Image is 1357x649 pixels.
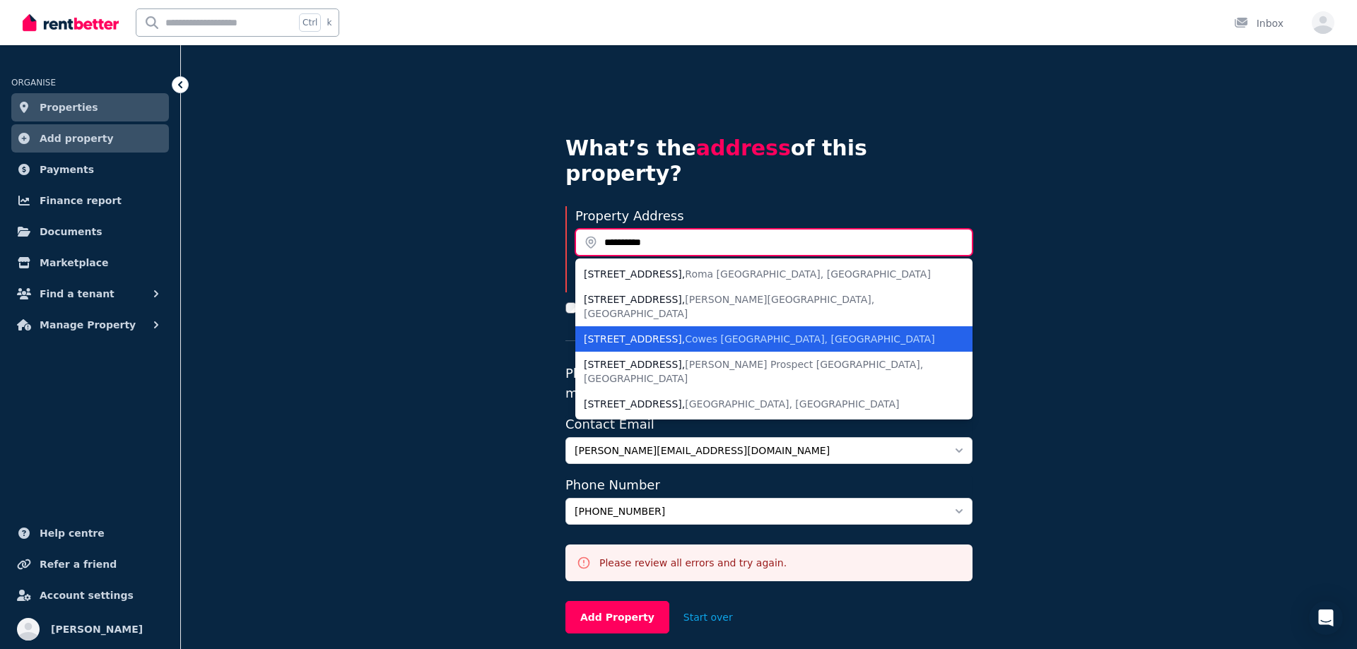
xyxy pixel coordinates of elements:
[685,268,931,280] span: Roma [GEOGRAPHIC_DATA], [GEOGRAPHIC_DATA]
[1309,601,1343,635] div: Open Intercom Messenger
[40,161,94,178] span: Payments
[40,130,114,147] span: Add property
[299,13,321,32] span: Ctrl
[11,155,169,184] a: Payments
[11,311,169,339] button: Manage Property
[327,17,331,28] span: k
[584,292,947,321] div: [STREET_ADDRESS] ,
[40,223,102,240] span: Documents
[565,415,973,434] label: Contact Email
[40,285,114,302] span: Find a tenant
[584,397,947,411] div: [STREET_ADDRESS] ,
[685,398,899,410] span: [GEOGRAPHIC_DATA], [GEOGRAPHIC_DATA]
[11,186,169,215] a: Finance report
[575,208,684,223] label: Property Address
[696,136,791,160] span: address
[11,550,169,578] a: Refer a friend
[40,525,105,542] span: Help centre
[11,218,169,246] a: Documents
[51,621,143,638] span: [PERSON_NAME]
[11,124,169,153] a: Add property
[11,249,169,277] a: Marketplace
[584,359,923,384] span: [PERSON_NAME] Prospect [GEOGRAPHIC_DATA], [GEOGRAPHIC_DATA]
[40,192,122,209] span: Finance report
[584,332,947,346] div: [STREET_ADDRESS] ,
[40,556,117,573] span: Refer a friend
[11,280,169,308] button: Find a tenant
[23,12,119,33] img: RentBetter
[11,78,56,88] span: ORGANISE
[584,294,874,319] span: [PERSON_NAME][GEOGRAPHIC_DATA], [GEOGRAPHIC_DATA]
[599,556,787,570] h3: Please review all errors and try again.
[685,333,934,345] span: Cowes [GEOGRAPHIC_DATA], [GEOGRAPHIC_DATA]
[565,437,973,464] button: [PERSON_NAME][EMAIL_ADDRESS][DOMAIN_NAME]
[40,316,136,333] span: Manage Property
[11,93,169,121] a: Properties
[40,254,108,271] span: Marketplace
[575,504,944,518] span: [PHONE_NUMBER]
[584,357,947,386] div: [STREET_ADDRESS] ,
[669,602,747,633] button: Start over
[565,475,973,495] label: Phone Number
[11,519,169,547] a: Help centre
[11,581,169,609] a: Account settings
[584,267,947,281] div: [STREET_ADDRESS] ,
[40,587,134,604] span: Account settings
[565,364,973,403] p: Please add the contact details for the person who primarily manages the property:
[565,601,669,633] button: Add Property
[40,99,98,116] span: Properties
[565,136,973,186] h4: What’s the of this property?
[575,443,944,458] span: [PERSON_NAME][EMAIL_ADDRESS][DOMAIN_NAME]
[1234,16,1283,30] div: Inbox
[565,498,973,525] button: [PHONE_NUMBER]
